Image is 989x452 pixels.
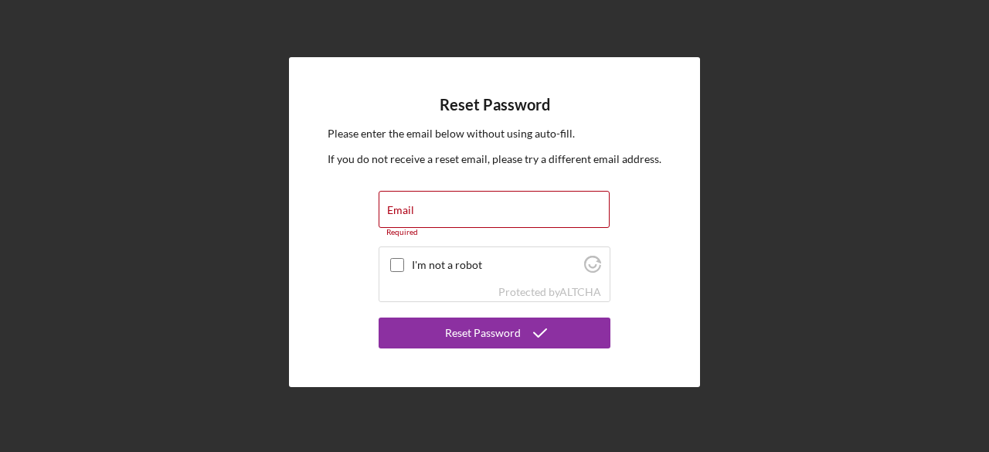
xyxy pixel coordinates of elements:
a: Visit Altcha.org [584,262,601,275]
button: Reset Password [379,318,610,348]
a: Visit Altcha.org [559,285,601,298]
div: Protected by [498,286,601,298]
div: Reset Password [445,318,521,348]
p: If you do not receive a reset email, please try a different email address. [328,151,661,168]
label: I'm not a robot [412,259,579,271]
p: Please enter the email below without using auto-fill. [328,125,661,142]
label: Email [387,204,414,216]
div: Required [379,228,610,237]
h4: Reset Password [440,96,550,114]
